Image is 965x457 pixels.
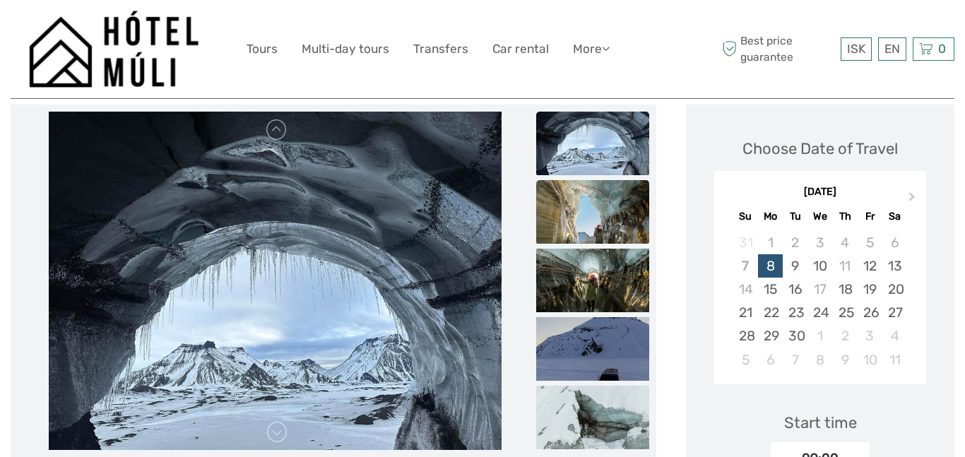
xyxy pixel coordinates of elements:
[758,231,783,254] div: Not available Monday, September 1st, 2025
[742,138,898,160] div: Choose Date of Travel
[783,231,807,254] div: Not available Tuesday, September 2nd, 2025
[536,180,649,244] img: 2e76e7715481443ab36bbaa442f56a39_slider_thumbnail.png
[833,301,858,324] div: Choose Thursday, September 25th, 2025
[936,42,948,56] span: 0
[29,11,199,88] img: 1276-09780d38-f550-4f2e-b773-0f2717b8e24e_logo_big.png
[858,254,882,278] div: Choose Friday, September 12th, 2025
[247,39,278,59] a: Tours
[833,254,858,278] div: Not available Thursday, September 11th, 2025
[858,301,882,324] div: Choose Friday, September 26th, 2025
[758,324,783,348] div: Choose Monday, September 29th, 2025
[758,348,783,372] div: Choose Monday, October 6th, 2025
[807,207,832,226] div: We
[882,348,907,372] div: Choose Saturday, October 11th, 2025
[807,231,832,254] div: Not available Wednesday, September 3rd, 2025
[758,207,783,226] div: Mo
[807,254,832,278] div: Choose Wednesday, September 10th, 2025
[807,324,832,348] div: Choose Wednesday, October 1st, 2025
[758,301,783,324] div: Choose Monday, September 22nd, 2025
[807,348,832,372] div: Choose Wednesday, October 8th, 2025
[733,348,758,372] div: Choose Sunday, October 5th, 2025
[413,39,468,59] a: Transfers
[784,412,857,434] div: Start time
[718,33,837,64] span: Best price guarantee
[858,324,882,348] div: Choose Friday, October 3rd, 2025
[858,207,882,226] div: Fr
[833,324,858,348] div: Choose Thursday, October 2nd, 2025
[833,348,858,372] div: Choose Thursday, October 9th, 2025
[718,231,921,372] div: month 2025-09
[536,249,649,312] img: 4f93714a337546c6b05f99e08515f6ed_slider_thumbnail.png
[714,185,926,200] div: [DATE]
[783,348,807,372] div: Choose Tuesday, October 7th, 2025
[807,301,832,324] div: Choose Wednesday, September 24th, 2025
[833,207,858,226] div: Th
[882,324,907,348] div: Choose Saturday, October 4th, 2025
[783,207,807,226] div: Tu
[833,231,858,254] div: Not available Thursday, September 4th, 2025
[882,301,907,324] div: Choose Saturday, September 27th, 2025
[733,301,758,324] div: Choose Sunday, September 21st, 2025
[878,37,906,61] div: EN
[807,278,832,301] div: Not available Wednesday, September 17th, 2025
[858,348,882,372] div: Choose Friday, October 10th, 2025
[20,25,160,36] p: We're away right now. Please check back later!
[733,231,758,254] div: Not available Sunday, August 31st, 2025
[733,324,758,348] div: Choose Sunday, September 28th, 2025
[882,207,907,226] div: Sa
[882,254,907,278] div: Choose Saturday, September 13th, 2025
[783,254,807,278] div: Choose Tuesday, September 9th, 2025
[536,317,649,381] img: 5aa7c40b44774a29bfeef193a0e4cf92_slider_thumbnail.png
[783,278,807,301] div: Choose Tuesday, September 16th, 2025
[162,22,179,39] button: Open LiveChat chat widget
[833,278,858,301] div: Choose Thursday, September 18th, 2025
[858,231,882,254] div: Not available Friday, September 5th, 2025
[302,39,389,59] a: Multi-day tours
[733,207,758,226] div: Su
[758,254,783,278] div: Choose Monday, September 8th, 2025
[536,112,649,175] img: 8a34fa63c631404caf08ff542bcae3ad_slider_thumbnail.jpeg
[733,254,758,278] div: Not available Sunday, September 7th, 2025
[49,112,501,451] img: 8a34fa63c631404caf08ff542bcae3ad_main_slider.jpeg
[492,39,549,59] a: Car rental
[847,42,865,56] span: ISK
[882,231,907,254] div: Not available Saturday, September 6th, 2025
[783,324,807,348] div: Choose Tuesday, September 30th, 2025
[573,39,610,59] a: More
[758,278,783,301] div: Choose Monday, September 15th, 2025
[858,278,882,301] div: Choose Friday, September 19th, 2025
[902,189,925,211] button: Next Month
[733,278,758,301] div: Not available Sunday, September 14th, 2025
[536,386,649,449] img: 393d94136ce94958ae613f6e036cad8f_slider_thumbnail.png
[882,278,907,301] div: Choose Saturday, September 20th, 2025
[783,301,807,324] div: Choose Tuesday, September 23rd, 2025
